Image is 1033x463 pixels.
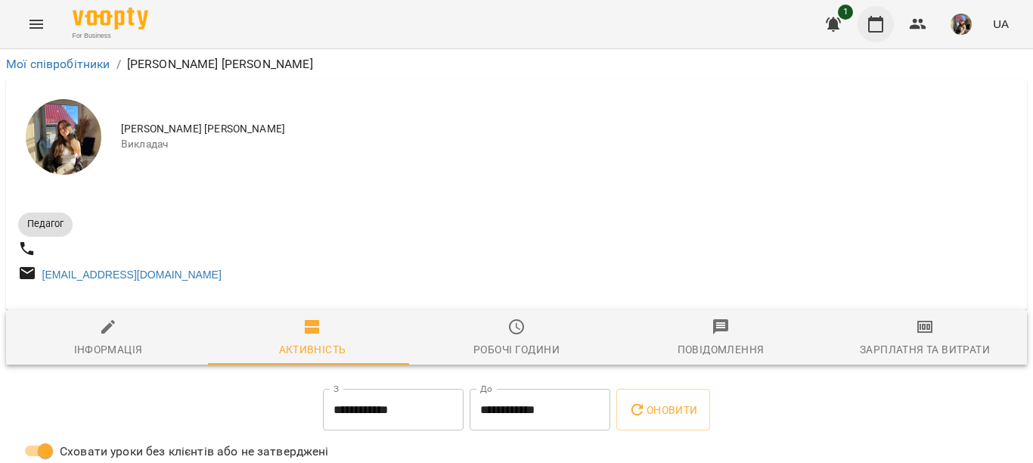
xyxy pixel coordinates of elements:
div: Робочі години [473,340,560,359]
p: [PERSON_NAME] [PERSON_NAME] [127,55,313,73]
span: Сховати уроки без клієнтів або не затверджені [60,443,329,461]
div: Зарплатня та Витрати [860,340,990,359]
div: Інформація [74,340,143,359]
img: Voopty Logo [73,8,148,30]
span: Педагог [18,217,73,231]
img: 497ea43cfcb3904c6063eaf45c227171.jpeg [951,14,972,35]
span: Оновити [628,401,697,419]
a: Мої співробітники [6,57,110,71]
img: Ксьоншкевич Анастасія Олександрівна [26,99,101,175]
a: [EMAIL_ADDRESS][DOMAIN_NAME] [42,269,222,281]
span: [PERSON_NAME] [PERSON_NAME] [121,122,1015,137]
button: Оновити [616,389,709,431]
span: 1 [838,5,853,20]
span: Викладач [121,137,1015,152]
button: UA [987,10,1015,38]
span: UA [993,16,1009,32]
li: / [116,55,121,73]
button: Menu [18,6,54,42]
div: Повідомлення [678,340,765,359]
span: For Business [73,31,148,41]
div: Активність [279,340,346,359]
nav: breadcrumb [6,55,1027,73]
